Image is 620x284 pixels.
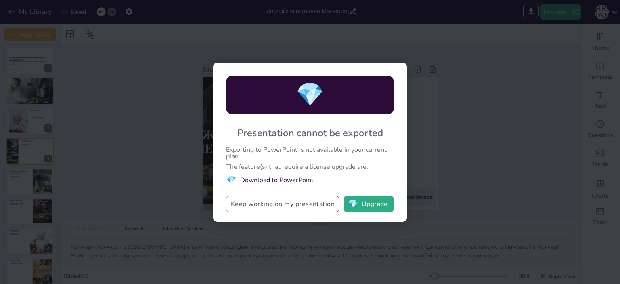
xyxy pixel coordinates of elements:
span: diamond [296,78,324,112]
button: Keep working on my presentation [226,196,339,212]
li: Download to PowerPoint [226,174,394,186]
div: The feature(s) that require a license upgrade are: [226,164,394,170]
div: Presentation cannot be exported [237,126,383,140]
span: diamond [348,200,358,208]
span: diamond [226,174,236,186]
div: Exporting to PowerPoint is not available in your current plan. [226,147,394,160]
button: diamondUpgrade [344,196,394,212]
